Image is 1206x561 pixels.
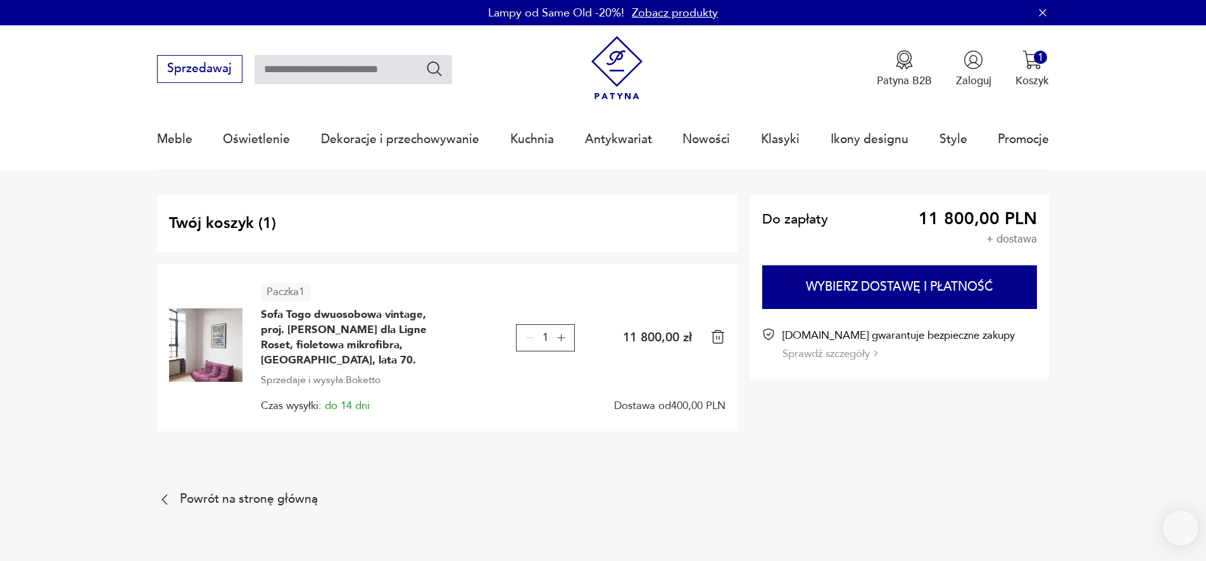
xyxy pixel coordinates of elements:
button: 1Koszyk [1015,50,1049,88]
a: Promocje [998,110,1049,168]
p: 11 800,00 zł [623,329,692,346]
p: Lampy od Same Old -20%! [488,5,624,21]
div: 1 [1034,51,1047,64]
a: Oświetlenie [223,110,290,168]
h2: Twój koszyk ( 1 ) [169,213,725,234]
img: Ikona kosza [710,329,725,344]
a: Zobacz produkty [632,5,718,21]
img: Patyna - sklep z meblami i dekoracjami vintage [585,36,649,100]
a: Sprzedawaj [157,65,242,75]
p: Powrót na stronę główną [180,495,318,505]
span: Dostawa od 400,00 PLN [614,400,725,412]
img: Ikona koszyka [1022,50,1042,70]
a: Ikony designu [831,110,908,168]
img: Ikonka użytkownika [964,50,983,70]
img: Ikona certyfikatu [762,328,775,341]
p: Koszyk [1015,73,1049,88]
a: Antykwariat [585,110,652,168]
p: Zaloguj [956,73,991,88]
a: Dekoracje i przechowywanie [321,110,479,168]
img: Ikona medalu [895,50,914,70]
span: 11 800,00 PLN [919,213,1037,225]
a: Style [939,110,967,168]
p: Patyna B2B [877,73,932,88]
a: Meble [157,110,192,168]
p: + dostawa [986,233,1037,245]
span: 1 [543,332,548,343]
a: Nowości [682,110,730,168]
img: Sofa Togo dwuosobowa vintage, proj. M. Ducaroy dla Ligne Roset, fioletowa mikrofibra, Francja, la... [169,308,242,382]
button: Patyna B2B [877,50,932,88]
a: Kuchnia [510,110,554,168]
span: Czas wysyłki: [261,400,370,412]
div: [DOMAIN_NAME] gwarantuje bezpieczne zakupy [782,328,1015,361]
article: Paczka 1 [261,283,311,301]
span: Sprzedaje i wysyła: Boketto [261,372,380,388]
button: Wybierz dostawę i płatność [762,265,1037,309]
img: Ikona strzałki w prawo [874,350,877,356]
button: Zaloguj [956,50,991,88]
a: Powrót na stronę główną [157,492,318,507]
button: Sprawdź szczegóły [782,346,877,361]
span: do 14 dni [325,398,370,413]
button: Szukaj [425,60,444,78]
a: Ikona medaluPatyna B2B [877,50,932,88]
span: Do zapłaty [762,213,828,225]
button: Sprzedawaj [157,55,242,83]
a: Klasyki [761,110,800,168]
span: Sofa Togo dwuosobowa vintage, proj. [PERSON_NAME] dla Ligne Roset, fioletowa mikrofibra, [GEOGRAP... [261,307,451,368]
iframe: Smartsupp widget button [1163,510,1198,546]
